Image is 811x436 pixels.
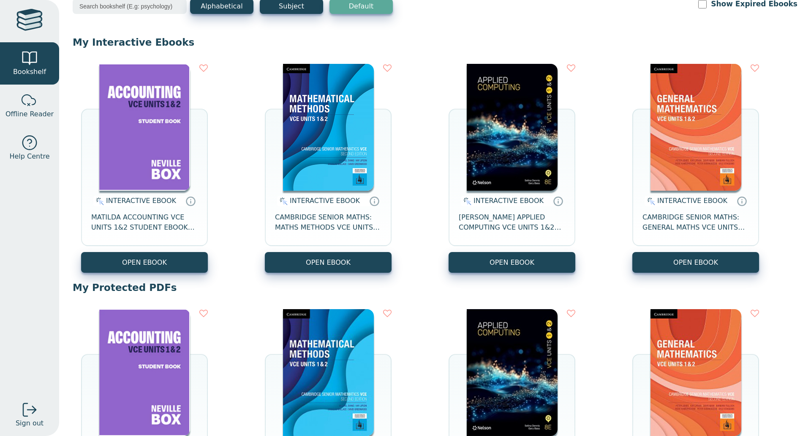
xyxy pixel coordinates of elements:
a: Interactive eBooks are accessed online via the publisher’s portal. They contain interactive resou... [553,196,563,206]
button: OPEN EBOOK [265,252,392,273]
a: Interactive eBooks are accessed online via the publisher’s portal. They contain interactive resou... [737,196,747,206]
button: OPEN EBOOK [81,252,208,273]
span: Offline Reader [5,109,54,119]
span: Sign out [16,418,44,428]
p: My Interactive Ebooks [73,36,797,49]
img: 312a2f21-9c2c-4f8d-b652-a101ededa97b.png [99,64,190,191]
span: CAMBRIDGE SENIOR MATHS: GENERAL MATHS VCE UNITS 1&2 EBOOK 2E [642,212,749,233]
img: 6291a885-a9a2-4028-9f48-02f160d570f0.jpg [283,309,374,436]
span: INTERACTIVE EBOOK [290,197,360,205]
span: INTERACTIVE EBOOK [474,197,544,205]
a: Interactive eBooks are accessed online via the publisher’s portal. They contain interactive resou... [369,196,379,206]
span: Bookshelf [13,67,46,77]
span: INTERACTIVE EBOOK [106,197,176,205]
span: [PERSON_NAME] APPLIED COMPUTING VCE UNITS 1&2 MINDTAP EBOOK 8E [459,212,565,233]
span: Help Centre [9,151,49,162]
img: interactive.svg [93,196,104,206]
img: 9bc90bb4-98cb-4d6f-a7be-f45cb3c8f031.jfif [467,309,558,436]
img: 0cad7d70-4380-4b94-b35e-c08e2cb8fa8b.png [99,309,190,436]
img: interactive.svg [277,196,288,206]
img: d71d1bf3-48a5-4595-8477-9c6fd9242844.jfif [467,64,558,191]
img: 0b3c2c99-4463-4df4-a628-40244046fa74.png [283,64,374,191]
img: 7427b572-0d0b-412c-8762-bae5e50f5011.jpg [650,309,741,436]
span: MATILDA ACCOUNTING VCE UNITS 1&2 STUDENT EBOOK 7E [91,212,198,233]
img: 98e9f931-67be-40f3-b733-112c3181ee3a.jpg [650,64,741,191]
img: interactive.svg [461,196,471,206]
a: Interactive eBooks are accessed online via the publisher’s portal. They contain interactive resou... [185,196,196,206]
p: My Protected PDFs [73,281,797,294]
span: INTERACTIVE EBOOK [657,197,727,205]
img: interactive.svg [645,196,655,206]
span: CAMBRIDGE SENIOR MATHS: MATHS METHODS VCE UNITS 1&2 EBOOK 2E [275,212,381,233]
button: OPEN EBOOK [632,252,759,273]
button: OPEN EBOOK [449,252,575,273]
